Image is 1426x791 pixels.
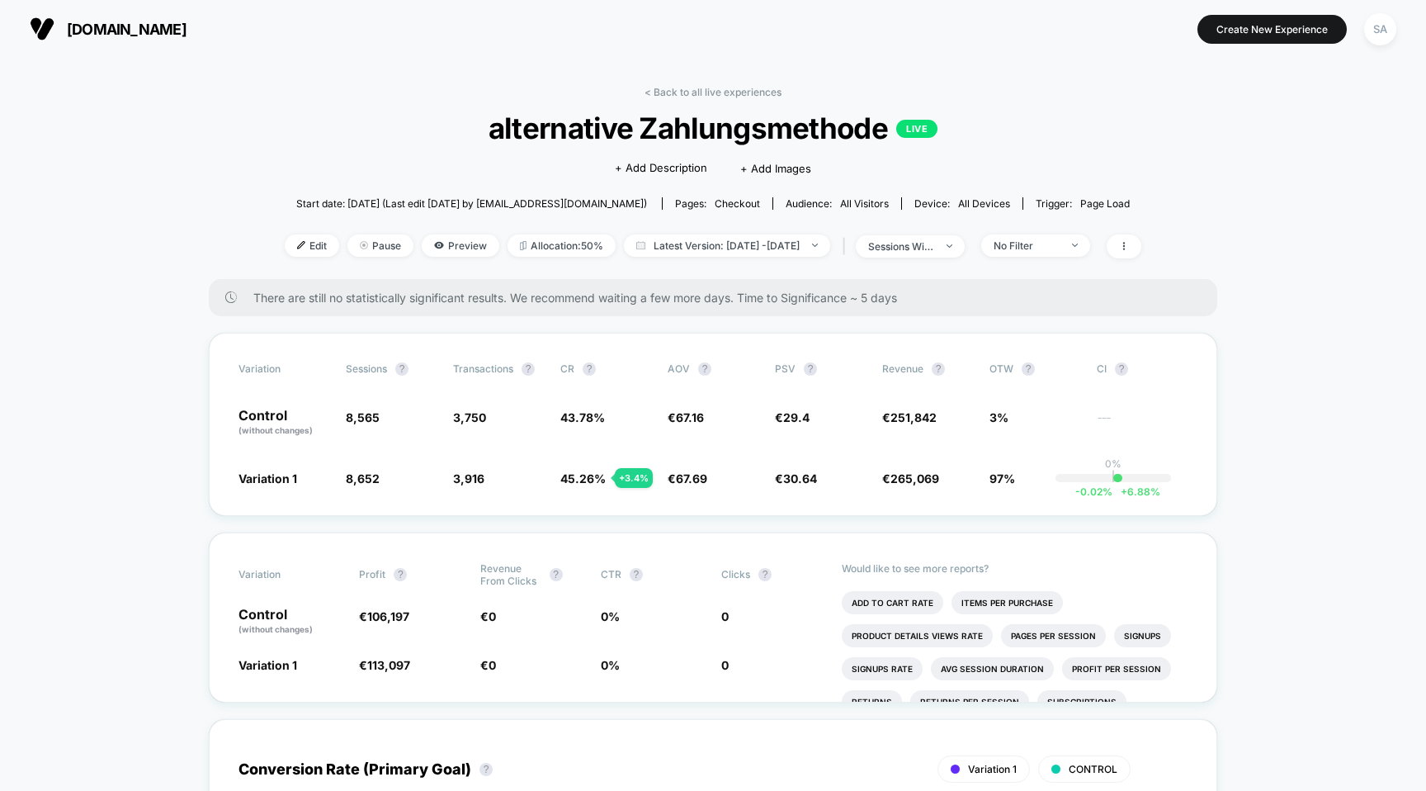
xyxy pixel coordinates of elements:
span: 97% [989,471,1015,485]
div: No Filter [994,239,1060,252]
span: € [882,410,937,424]
span: Device: [901,197,1022,210]
li: Items Per Purchase [951,591,1063,614]
button: ? [479,763,493,776]
span: 0 [721,609,729,623]
span: PSV [775,362,796,375]
span: € [775,410,810,424]
li: Avg Session Duration [931,657,1054,680]
span: CR [560,362,574,375]
button: ? [394,568,407,581]
span: € [775,471,817,485]
span: 43.78 % [560,410,605,424]
img: Visually logo [30,17,54,41]
span: Profit [359,568,385,580]
span: Allocation: 50% [508,234,616,257]
span: + Add Description [615,160,707,177]
span: Variation [238,362,329,376]
span: Clicks [721,568,750,580]
span: 0 [489,658,496,672]
p: LIVE [896,120,937,138]
span: 251,842 [890,410,937,424]
button: ? [630,568,643,581]
span: OTW [989,362,1080,376]
span: € [668,471,707,485]
span: 0 [489,609,496,623]
span: Preview [422,234,499,257]
div: Pages: [675,197,760,210]
span: 29.4 [783,410,810,424]
button: ? [758,568,772,581]
span: € [359,658,410,672]
span: 3% [989,410,1008,424]
span: + [1121,485,1127,498]
span: (without changes) [238,624,313,634]
div: Trigger: [1036,197,1130,210]
span: Variation 1 [968,763,1017,775]
span: All Visitors [840,197,889,210]
span: -0.02 % [1075,485,1112,498]
span: € [359,609,409,623]
span: | [838,234,856,258]
img: end [947,244,952,248]
img: calendar [636,241,645,249]
div: + 3.4 % [615,468,653,488]
span: Sessions [346,362,387,375]
span: Start date: [DATE] (Last edit [DATE] by [EMAIL_ADDRESS][DOMAIN_NAME]) [296,197,647,210]
li: Subscriptions [1037,690,1126,713]
span: 106,197 [367,609,409,623]
span: 67.69 [676,471,707,485]
li: Product Details Views Rate [842,624,993,647]
span: € [882,471,939,485]
span: + Add Images [740,162,811,175]
img: edit [297,241,305,249]
li: Profit Per Session [1062,657,1171,680]
button: [DOMAIN_NAME] [25,16,191,42]
p: Control [238,608,342,636]
span: € [668,410,704,424]
span: Revenue From Clicks [480,562,541,587]
p: Control [238,409,329,437]
li: Add To Cart Rate [842,591,943,614]
img: end [812,244,818,247]
span: There are still no statistically significant results. We recommend waiting a few more days . Time... [253,291,1184,305]
span: checkout [715,197,760,210]
p: Would like to see more reports? [842,562,1188,575]
span: 8,652 [346,471,380,485]
span: 113,097 [367,658,410,672]
span: --- [1097,413,1188,437]
span: AOV [668,362,690,375]
p: | [1112,470,1115,482]
span: 0 % [601,658,620,672]
button: ? [804,362,817,376]
span: € [480,609,496,623]
span: alternative Zahlungsmethode [328,111,1098,145]
span: 3,750 [453,410,486,424]
button: ? [583,362,596,376]
img: rebalance [520,241,526,250]
span: Page Load [1080,197,1130,210]
div: SA [1364,13,1396,45]
button: ? [1022,362,1035,376]
li: Returns [842,690,902,713]
span: CTR [601,568,621,580]
span: 265,069 [890,471,939,485]
button: Create New Experience [1197,15,1347,44]
span: Pause [347,234,413,257]
span: [DOMAIN_NAME] [67,21,187,38]
li: Pages Per Session [1001,624,1106,647]
li: Signups Rate [842,657,923,680]
span: 45.26 % [560,471,606,485]
span: Variation 1 [238,471,297,485]
a: < Back to all live experiences [645,86,781,98]
button: ? [698,362,711,376]
span: (without changes) [238,425,313,435]
span: 6.88 % [1112,485,1160,498]
button: SA [1359,12,1401,46]
span: Revenue [882,362,923,375]
button: ? [522,362,535,376]
span: 8,565 [346,410,380,424]
span: 0 % [601,609,620,623]
div: Audience: [786,197,889,210]
p: 0% [1105,457,1121,470]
